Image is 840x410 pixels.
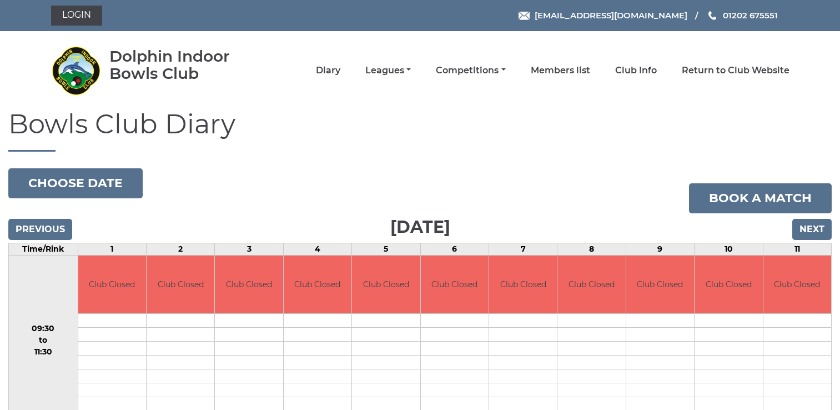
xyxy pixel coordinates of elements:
td: 6 [420,243,489,255]
td: Club Closed [626,256,694,314]
a: Return to Club Website [682,64,789,77]
td: Club Closed [78,256,146,314]
a: Members list [531,64,590,77]
td: Club Closed [695,256,762,314]
input: Next [792,219,832,240]
td: 10 [695,243,763,255]
a: Leagues [365,64,411,77]
td: Club Closed [489,256,557,314]
td: Time/Rink [9,243,78,255]
img: Phone us [708,11,716,20]
td: Club Closed [215,256,283,314]
td: 1 [78,243,146,255]
span: 01202 675551 [723,10,778,21]
a: Club Info [615,64,657,77]
td: 5 [352,243,420,255]
td: 2 [146,243,214,255]
td: Club Closed [147,256,214,314]
input: Previous [8,219,72,240]
a: Login [51,6,102,26]
td: 9 [626,243,694,255]
button: Choose date [8,168,143,198]
a: Email [EMAIL_ADDRESS][DOMAIN_NAME] [519,9,687,22]
div: Dolphin Indoor Bowls Club [109,48,262,82]
img: Dolphin Indoor Bowls Club [51,46,101,96]
td: Club Closed [421,256,489,314]
span: [EMAIL_ADDRESS][DOMAIN_NAME] [535,10,687,21]
td: Club Closed [763,256,832,314]
td: 3 [215,243,283,255]
h1: Bowls Club Diary [8,109,832,152]
td: Club Closed [557,256,625,314]
td: 11 [763,243,832,255]
a: Diary [316,64,340,77]
a: Phone us 01202 675551 [707,9,778,22]
img: Email [519,12,530,20]
a: Competitions [436,64,505,77]
td: 7 [489,243,557,255]
td: 8 [557,243,626,255]
td: Club Closed [352,256,420,314]
a: Book a match [689,183,832,213]
td: Club Closed [284,256,351,314]
td: 4 [283,243,351,255]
